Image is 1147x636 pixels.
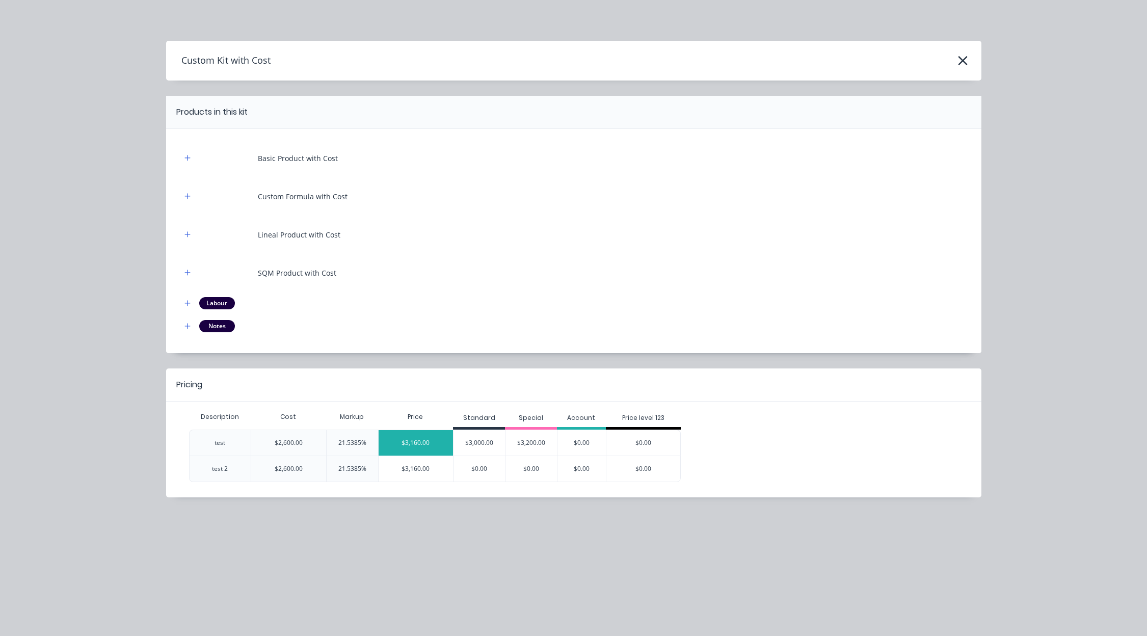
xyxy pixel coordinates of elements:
div: 21.5385% [326,430,378,456]
div: Description [193,404,247,430]
div: $3,160.00 [379,430,454,456]
div: Pricing [176,379,202,391]
div: Price [378,407,454,427]
div: $0.00 [505,456,557,482]
div: SQM Product with Cost [258,268,336,278]
div: test [215,438,225,447]
div: Special [519,413,543,422]
div: $0.00 [606,456,681,482]
div: Basic Product with Cost [258,153,338,164]
div: Account [567,413,595,422]
div: Notes [199,320,235,332]
div: $0.00 [557,430,606,456]
div: $0.00 [557,456,606,482]
div: $2,600.00 [251,456,326,482]
div: Lineal Product with Cost [258,229,340,240]
div: 21.5385% [326,456,378,482]
div: $0.00 [606,430,681,456]
div: Cost [251,407,326,427]
div: Custom Formula with Cost [258,191,348,202]
div: $3,160.00 [379,456,454,482]
div: $3,200.00 [505,430,557,456]
div: $0.00 [454,456,505,482]
div: test 2 [212,464,228,473]
div: Price level 123 [622,413,664,422]
div: Markup [326,407,378,427]
h4: Custom Kit with Cost [166,51,271,70]
div: $3,000.00 [454,430,505,456]
div: Products in this kit [176,106,248,118]
div: Standard [463,413,495,422]
div: $2,600.00 [251,430,326,456]
div: Labour [199,297,235,309]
